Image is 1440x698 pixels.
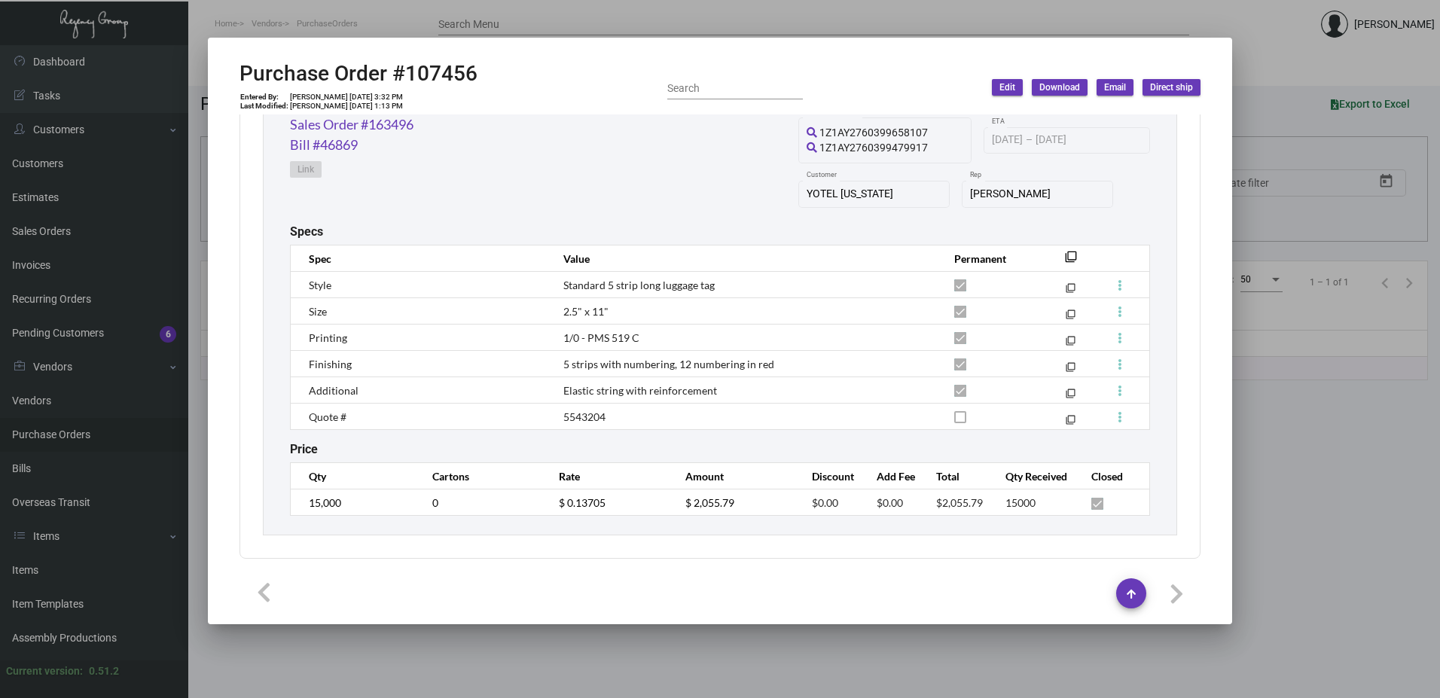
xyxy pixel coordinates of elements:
th: Discount [797,463,861,489]
input: End date [1036,134,1108,146]
h2: Specs [290,224,323,239]
span: Style [309,279,331,291]
th: Cartons [417,463,544,489]
th: Add Fee [862,463,922,489]
a: Sales Order #163496 [290,114,413,135]
span: Email [1104,81,1126,94]
input: Start date [992,134,1023,146]
div: Current version: [6,663,83,679]
mat-icon: filter_none [1065,255,1077,267]
span: Download [1039,81,1080,94]
th: Qty Received [990,463,1076,489]
span: 5 strips with numbering, 12 numbering in red [563,358,774,370]
td: Entered By: [239,93,289,102]
span: – [1026,134,1033,146]
span: Standard 5 strip long luggage tag [563,279,715,291]
th: Total [921,463,990,489]
mat-icon: filter_none [1066,392,1075,401]
td: Last Modified: [239,102,289,111]
span: Additional [309,384,358,397]
mat-icon: filter_none [1066,312,1075,322]
h2: Purchase Order #107456 [239,61,477,87]
button: Email [1097,79,1133,96]
span: 1/0 - PMS 519 C [563,331,639,344]
span: 1Z1AY2760399658107 [819,126,928,139]
span: Elastic string with reinforcement [563,384,717,397]
th: Spec [291,245,548,272]
mat-icon: filter_none [1066,339,1075,349]
span: 5543204 [563,410,606,423]
span: Size [309,305,327,318]
span: Link [297,163,314,176]
span: 15000 [1005,496,1036,509]
span: $2,055.79 [936,496,983,509]
th: Closed [1076,463,1149,489]
span: Quote # [309,410,346,423]
span: $0.00 [812,496,838,509]
th: Qty [291,463,417,489]
mat-icon: filter_none [1066,286,1075,296]
th: Rate [544,463,670,489]
span: 1Z1AY2760399479917 [819,142,928,154]
a: Bill #46869 [290,135,358,155]
span: 2.5" x 11" [563,305,609,318]
span: Finishing [309,358,352,370]
span: Printing [309,331,347,344]
button: Edit [992,79,1023,96]
button: Download [1032,79,1088,96]
button: Direct ship [1143,79,1201,96]
th: Amount [670,463,797,489]
h2: Price [290,442,318,456]
mat-icon: filter_none [1066,418,1075,428]
th: Value [548,245,939,272]
td: [PERSON_NAME] [DATE] 3:32 PM [289,93,404,102]
button: Link [290,161,322,178]
th: Permanent [939,245,1042,272]
span: $0.00 [877,496,903,509]
mat-icon: filter_none [1066,365,1075,375]
td: [PERSON_NAME] [DATE] 1:13 PM [289,102,404,111]
span: Edit [999,81,1015,94]
div: 0.51.2 [89,663,119,679]
span: Direct ship [1150,81,1193,94]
